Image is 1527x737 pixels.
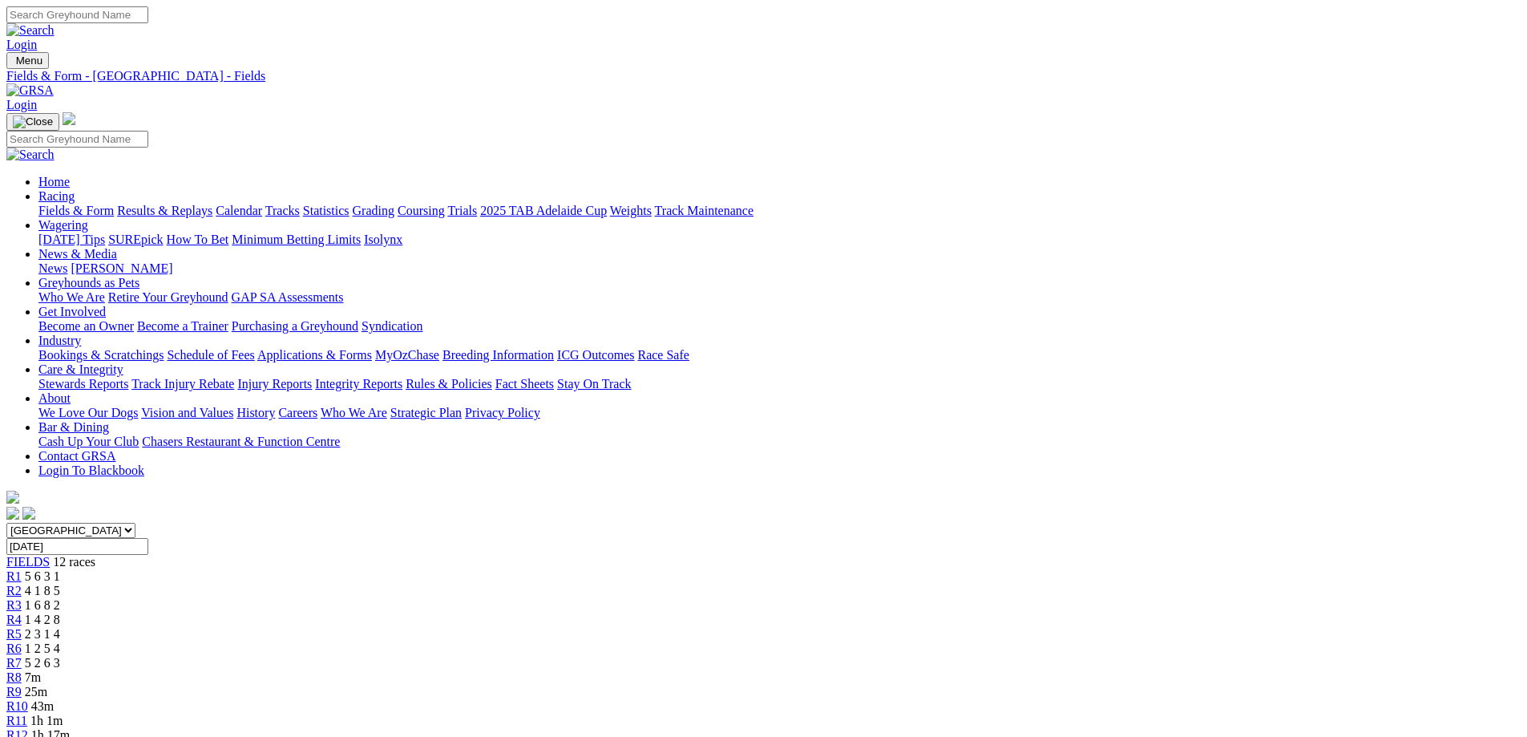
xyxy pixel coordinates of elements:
[25,584,60,597] span: 4 1 8 5
[6,569,22,583] a: R1
[6,584,22,597] a: R2
[6,598,22,612] span: R3
[6,656,22,670] span: R7
[353,204,394,217] a: Grading
[257,348,372,362] a: Applications & Forms
[38,464,144,477] a: Login To Blackbook
[38,362,123,376] a: Care & Integrity
[167,348,254,362] a: Schedule of Fees
[6,131,148,148] input: Search
[25,627,60,641] span: 2 3 1 4
[216,204,262,217] a: Calendar
[25,670,41,684] span: 7m
[141,406,233,419] a: Vision and Values
[38,435,1521,449] div: Bar & Dining
[6,555,50,569] a: FIELDS
[6,69,1521,83] a: Fields & Form - [GEOGRAPHIC_DATA] - Fields
[6,83,54,98] img: GRSA
[232,319,358,333] a: Purchasing a Greyhound
[38,233,105,246] a: [DATE] Tips
[25,656,60,670] span: 5 2 6 3
[232,233,361,246] a: Minimum Betting Limits
[53,555,95,569] span: 12 races
[38,290,1521,305] div: Greyhounds as Pets
[6,685,22,699] a: R9
[232,290,344,304] a: GAP SA Assessments
[142,435,340,448] a: Chasers Restaurant & Function Centre
[25,598,60,612] span: 1 6 8 2
[22,507,35,520] img: twitter.svg
[38,247,117,261] a: News & Media
[6,23,55,38] img: Search
[38,435,139,448] a: Cash Up Your Club
[495,377,554,391] a: Fact Sheets
[71,261,172,275] a: [PERSON_NAME]
[6,507,19,520] img: facebook.svg
[38,204,114,217] a: Fields & Form
[38,406,1521,420] div: About
[38,261,67,275] a: News
[167,233,229,246] a: How To Bet
[362,319,422,333] a: Syndication
[25,613,60,626] span: 1 4 2 8
[16,55,42,67] span: Menu
[108,233,163,246] a: SUREpick
[117,204,212,217] a: Results & Replays
[38,406,138,419] a: We Love Our Dogs
[303,204,349,217] a: Statistics
[38,377,1521,391] div: Care & Integrity
[480,204,607,217] a: 2025 TAB Adelaide Cup
[137,319,228,333] a: Become a Trainer
[38,391,71,405] a: About
[6,670,22,684] span: R8
[38,449,115,463] a: Contact GRSA
[31,699,54,713] span: 43m
[38,348,1521,362] div: Industry
[6,52,49,69] button: Toggle navigation
[465,406,540,419] a: Privacy Policy
[6,699,28,713] a: R10
[38,189,75,203] a: Racing
[13,115,53,128] img: Close
[265,204,300,217] a: Tracks
[390,406,462,419] a: Strategic Plan
[25,685,47,699] span: 25m
[6,613,22,626] a: R4
[637,348,689,362] a: Race Safe
[6,714,27,727] a: R11
[38,334,81,347] a: Industry
[6,491,19,504] img: logo-grsa-white.png
[237,377,312,391] a: Injury Reports
[6,6,148,23] input: Search
[38,377,128,391] a: Stewards Reports
[447,204,477,217] a: Trials
[6,98,37,111] a: Login
[38,218,88,232] a: Wagering
[6,148,55,162] img: Search
[610,204,652,217] a: Weights
[655,204,753,217] a: Track Maintenance
[375,348,439,362] a: MyOzChase
[557,348,634,362] a: ICG Outcomes
[25,569,60,583] span: 5 6 3 1
[6,627,22,641] a: R5
[38,305,106,318] a: Get Involved
[6,113,59,131] button: Toggle navigation
[398,204,445,217] a: Coursing
[38,319,1521,334] div: Get Involved
[442,348,554,362] a: Breeding Information
[38,290,105,304] a: Who We Are
[406,377,492,391] a: Rules & Policies
[25,642,60,655] span: 1 2 5 4
[38,204,1521,218] div: Racing
[38,348,164,362] a: Bookings & Scratchings
[6,642,22,655] span: R6
[278,406,317,419] a: Careers
[557,377,631,391] a: Stay On Track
